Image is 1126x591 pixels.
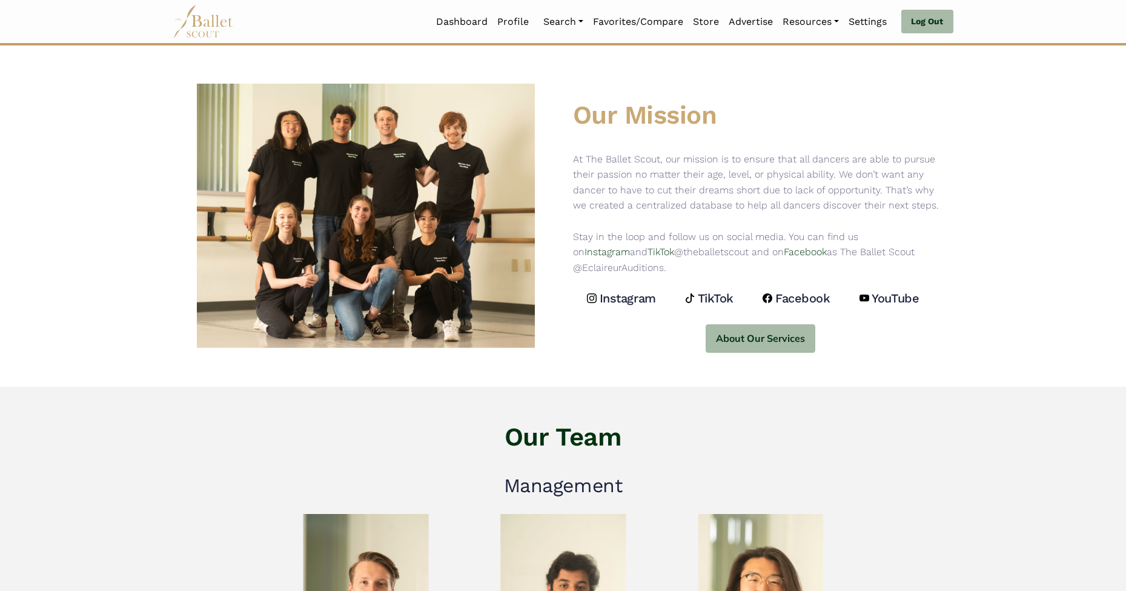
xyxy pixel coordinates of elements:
h4: Instagram [600,290,656,306]
button: About Our Services [706,324,815,353]
a: Facebook [784,246,827,258]
a: Search [538,9,588,35]
a: Facebook [763,290,833,306]
a: Instagram [585,246,630,258]
h2: Management [178,473,949,499]
a: Profile [492,9,534,35]
img: Ballet Scout Group Picture [197,79,535,353]
h4: Facebook [775,290,830,306]
h1: Our Team [178,421,949,454]
h4: TikTok [698,290,734,306]
img: facebook logo [763,293,772,303]
h4: YouTube [872,290,919,306]
h1: Our Mission [573,99,949,132]
p: At The Ballet Scout, our mission is to ensure that all dancers are able to pursue their passion n... [573,152,949,276]
a: YouTube [859,290,922,306]
a: TikTok [685,290,737,306]
a: Log Out [901,10,953,34]
a: Store [688,9,724,35]
a: About Our Services [573,309,949,353]
img: tiktok logo [685,293,695,303]
a: Favorites/Compare [588,9,688,35]
a: Resources [778,9,844,35]
img: youtube logo [859,293,869,303]
a: Dashboard [431,9,492,35]
img: instagram logo [587,293,597,303]
a: Advertise [724,9,778,35]
a: Settings [844,9,892,35]
a: Instagram [587,290,658,306]
a: TikTok [647,246,674,258]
